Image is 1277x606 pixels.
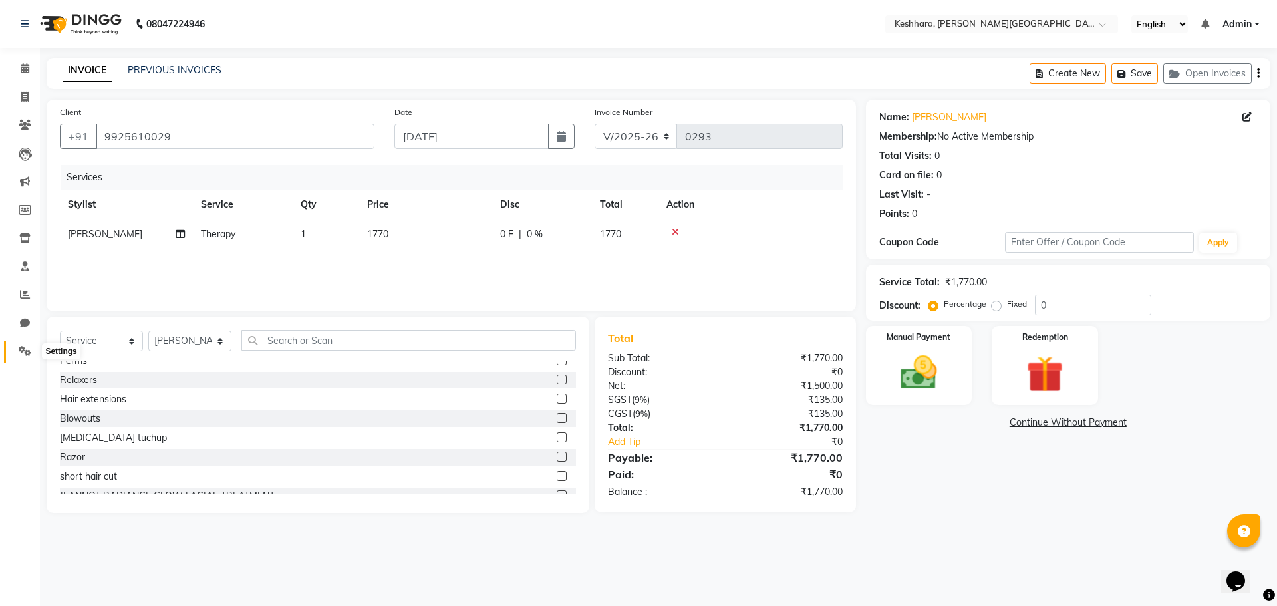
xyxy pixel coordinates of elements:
[608,331,638,345] span: Total
[635,394,647,405] span: 9%
[492,190,592,220] th: Disc
[725,466,852,482] div: ₹0
[1222,17,1252,31] span: Admin
[598,485,725,499] div: Balance :
[945,275,987,289] div: ₹1,770.00
[500,227,513,241] span: 0 F
[598,435,746,449] a: Add Tip
[1007,298,1027,310] label: Fixed
[598,421,725,435] div: Total:
[912,110,986,124] a: [PERSON_NAME]
[1111,63,1158,84] button: Save
[60,412,100,426] div: Blowouts
[1022,331,1068,343] label: Redemption
[608,394,632,406] span: SGST
[879,130,1257,144] div: No Active Membership
[60,431,167,445] div: [MEDICAL_DATA] tuchup
[60,124,97,149] button: +91
[725,379,852,393] div: ₹1,500.00
[42,343,80,359] div: Settings
[879,168,934,182] div: Card on file:
[1015,351,1075,397] img: _gift.svg
[60,470,117,484] div: short hair cut
[725,421,852,435] div: ₹1,770.00
[60,489,275,503] div: JEANNOT RADIANCE GLOW FACIAL TREATMENT
[34,5,125,43] img: logo
[879,275,940,289] div: Service Total:
[635,408,648,419] span: 9%
[598,379,725,393] div: Net:
[60,373,97,387] div: Relaxers
[1163,63,1252,84] button: Open Invoices
[598,351,725,365] div: Sub Total:
[879,207,909,221] div: Points:
[608,408,633,420] span: CGST
[527,227,543,241] span: 0 %
[658,190,843,220] th: Action
[201,228,235,240] span: Therapy
[598,365,725,379] div: Discount:
[746,435,852,449] div: ₹0
[1005,232,1194,253] input: Enter Offer / Coupon Code
[68,228,142,240] span: [PERSON_NAME]
[936,168,942,182] div: 0
[598,393,725,407] div: ( )
[944,298,986,310] label: Percentage
[241,330,576,351] input: Search or Scan
[60,450,85,464] div: Razor
[598,407,725,421] div: ( )
[598,466,725,482] div: Paid:
[934,149,940,163] div: 0
[96,124,374,149] input: Search by Name/Mobile/Email/Code
[60,392,126,406] div: Hair extensions
[193,190,293,220] th: Service
[725,485,852,499] div: ₹1,770.00
[595,106,652,118] label: Invoice Number
[725,365,852,379] div: ₹0
[61,165,853,190] div: Services
[879,149,932,163] div: Total Visits:
[1199,233,1237,253] button: Apply
[879,235,1005,249] div: Coupon Code
[725,393,852,407] div: ₹135.00
[519,227,521,241] span: |
[725,407,852,421] div: ₹135.00
[394,106,412,118] label: Date
[293,190,359,220] th: Qty
[301,228,306,240] span: 1
[889,351,949,394] img: _cash.svg
[879,130,937,144] div: Membership:
[1030,63,1106,84] button: Create New
[879,188,924,202] div: Last Visit:
[367,228,388,240] span: 1770
[887,331,950,343] label: Manual Payment
[725,450,852,466] div: ₹1,770.00
[60,190,193,220] th: Stylist
[600,228,621,240] span: 1770
[146,5,205,43] b: 08047224946
[60,106,81,118] label: Client
[879,110,909,124] div: Name:
[598,450,725,466] div: Payable:
[359,190,492,220] th: Price
[63,59,112,82] a: INVOICE
[1221,553,1264,593] iframe: chat widget
[869,416,1268,430] a: Continue Without Payment
[912,207,917,221] div: 0
[592,190,658,220] th: Total
[879,299,921,313] div: Discount:
[926,188,930,202] div: -
[128,64,221,76] a: PREVIOUS INVOICES
[725,351,852,365] div: ₹1,770.00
